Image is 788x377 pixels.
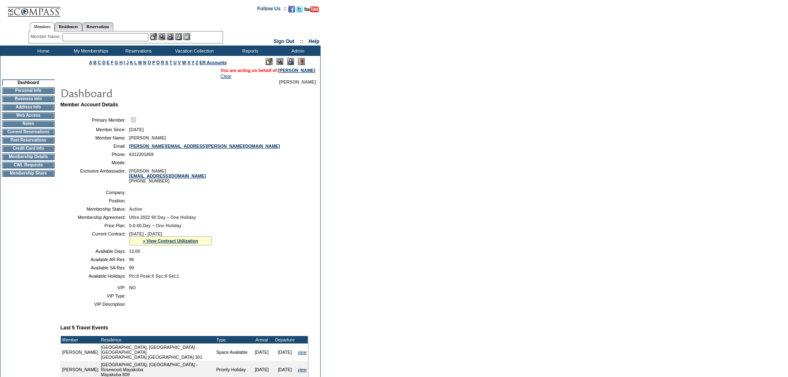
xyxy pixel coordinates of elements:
[250,343,273,361] td: [DATE]
[64,285,126,290] td: VIP:
[100,343,215,361] td: [GEOGRAPHIC_DATA], [GEOGRAPHIC_DATA] - [GEOGRAPHIC_DATA] [GEOGRAPHIC_DATA] [GEOGRAPHIC_DATA] 301
[64,207,126,211] td: Membership Status:
[120,60,123,65] a: H
[102,60,105,65] a: D
[129,135,166,140] span: [PERSON_NAME]
[279,79,316,84] span: [PERSON_NAME]
[64,144,126,149] td: Email:
[2,96,55,102] td: Business Info
[107,60,110,65] a: E
[298,367,307,372] a: view
[161,46,225,56] td: Vacation Collection
[129,285,136,290] span: NO
[2,129,55,135] td: Current Reservations
[2,87,55,94] td: Personal Info
[182,60,186,65] a: W
[288,6,295,12] img: Become our fan on Facebook
[225,46,273,56] td: Reports
[129,144,280,149] a: [PERSON_NAME][EMAIL_ADDRESS][PERSON_NAME][DOMAIN_NAME]
[115,60,118,65] a: G
[2,137,55,144] td: Past Reservations
[129,249,140,254] span: 13.00
[130,60,133,65] a: K
[134,60,137,65] a: L
[129,215,196,220] span: Ultra 2022 60 Day – One Holiday
[64,215,126,220] td: Membership Agreement:
[192,60,194,65] a: Y
[129,168,206,183] span: [PERSON_NAME] [PHONE_NUMBER]
[129,257,134,262] span: 96
[61,336,100,343] td: Member
[129,223,182,228] span: 0-0 60 Day – One Holiday
[60,325,108,331] b: Last 5 Travel Events
[165,60,168,65] a: S
[64,135,126,140] td: Member Name:
[2,112,55,119] td: Web Access
[215,336,250,343] td: Type
[187,60,190,65] a: X
[266,58,273,65] img: Edit Mode
[60,84,225,101] img: pgTtlDashboard.gif
[129,127,144,132] span: [DATE]
[158,33,165,40] img: View
[2,104,55,110] td: Address Info
[143,60,146,65] a: N
[64,152,126,157] td: Phone:
[150,33,157,40] img: b_edit.gif
[64,274,126,279] td: Available Holidays:
[161,60,164,65] a: R
[98,60,101,65] a: C
[60,102,118,108] b: Member Account Details
[2,145,55,152] td: Credit Card Info
[178,60,181,65] a: V
[220,68,315,73] span: You are acting on behalf of:
[129,274,179,279] span: Pri:0 Peak:0 Sec:0 Sel:1
[287,58,294,65] img: Impersonate
[298,350,307,355] a: view
[138,60,142,65] a: M
[64,249,126,254] td: Available Days:
[148,60,151,65] a: O
[64,160,126,165] td: Mobile:
[196,60,199,65] a: Z
[64,223,126,228] td: Price Plan:
[129,265,134,270] span: 99
[114,46,161,56] td: Reservations
[129,152,153,157] span: 6312201859
[64,127,126,132] td: Member Since:
[64,116,126,124] td: Primary Member:
[2,170,55,177] td: Membership Share
[30,22,55,31] a: Members
[257,5,287,15] td: Follow Us ::
[2,79,55,86] td: Dashboard
[288,8,295,13] a: Become our fan on Facebook
[61,343,100,361] td: [PERSON_NAME]
[82,22,113,31] a: Reservations
[273,336,297,343] td: Departure
[19,46,66,56] td: Home
[143,238,198,243] a: » View Contract Utilization
[296,6,303,12] img: Follow us on Twitter
[126,60,129,65] a: J
[64,293,126,298] td: VIP Type:
[273,38,294,44] a: Sign Out
[167,33,174,40] img: Impersonate
[129,207,142,211] span: Active
[31,33,62,40] div: Member Name:
[129,173,206,178] a: [EMAIL_ADDRESS][DOMAIN_NAME]
[156,60,160,65] a: Q
[273,343,297,361] td: [DATE]
[100,336,215,343] td: Residence
[175,33,182,40] img: Reservations
[152,60,155,65] a: P
[64,231,126,245] td: Current Contract:
[64,190,126,195] td: Company:
[278,68,315,73] a: [PERSON_NAME]
[2,154,55,160] td: Membership Details
[93,60,97,65] a: B
[111,60,114,65] a: F
[129,231,162,236] span: [DATE] - [DATE]
[300,38,303,44] span: ::
[173,60,177,65] a: U
[220,74,231,79] a: Clear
